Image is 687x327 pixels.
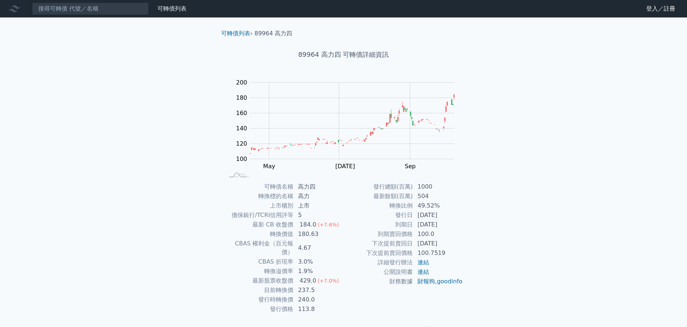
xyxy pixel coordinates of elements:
[221,30,250,37] a: 可轉債列表
[417,278,435,285] a: 財報狗
[294,295,343,304] td: 240.0
[255,29,293,38] li: 89964 高力四
[224,220,294,229] td: 最新 CB 收盤價
[294,229,343,239] td: 180.63
[221,29,252,38] li: ›
[413,277,463,286] td: ,
[263,163,275,170] tspan: May
[413,182,463,192] td: 1000
[224,304,294,314] td: 發行價格
[294,192,343,201] td: 高力
[343,248,413,258] td: 下次提前賣回價格
[343,192,413,201] td: 最新餘額(百萬)
[413,229,463,239] td: 100.0
[294,239,343,257] td: 4.67
[343,210,413,220] td: 發行日
[413,239,463,248] td: [DATE]
[32,3,149,15] input: 搜尋可轉債 代號／名稱
[224,267,294,276] td: 轉換溢價率
[343,182,413,192] td: 發行總額(百萬)
[437,278,462,285] a: goodinfo
[343,229,413,239] td: 到期賣回價格
[413,210,463,220] td: [DATE]
[224,295,294,304] td: 發行時轉換價
[417,268,429,275] a: 連結
[232,79,466,170] g: Chart
[224,192,294,201] td: 轉換標的名稱
[236,79,247,86] tspan: 200
[215,50,472,60] h1: 89964 高力四 可轉債詳細資訊
[405,163,416,170] tspan: Sep
[224,229,294,239] td: 轉換價值
[224,201,294,210] td: 上市櫃別
[298,220,318,229] div: 184.0
[224,285,294,295] td: 目前轉換價
[224,276,294,285] td: 最新股票收盤價
[294,267,343,276] td: 1.9%
[413,248,463,258] td: 100.7519
[318,222,339,228] span: (+7.6%)
[236,140,247,147] tspan: 120
[236,155,247,162] tspan: 100
[294,257,343,267] td: 3.0%
[236,110,247,117] tspan: 160
[224,210,294,220] td: 擔保銀行/TCRI信用評等
[343,258,413,267] td: 詳細發行辦法
[318,278,339,284] span: (+7.0%)
[343,277,413,286] td: 財務數據
[294,285,343,295] td: 237.5
[236,125,247,132] tspan: 140
[640,3,681,15] a: 登入／註冊
[343,201,413,210] td: 轉換比例
[250,93,454,154] g: Series
[294,210,343,220] td: 5
[298,276,318,285] div: 429.0
[224,257,294,267] td: CBAS 折現率
[236,94,247,101] tspan: 180
[224,239,294,257] td: CBAS 權利金（百元報價）
[294,304,343,314] td: 113.8
[294,201,343,210] td: 上市
[413,192,463,201] td: 504
[417,259,429,266] a: 連結
[343,239,413,248] td: 下次提前賣回日
[157,5,187,12] a: 可轉債列表
[413,220,463,229] td: [DATE]
[224,182,294,192] td: 可轉債名稱
[343,267,413,277] td: 公開說明書
[335,163,355,170] tspan: [DATE]
[413,201,463,210] td: 49.52%
[343,220,413,229] td: 到期日
[294,182,343,192] td: 高力四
